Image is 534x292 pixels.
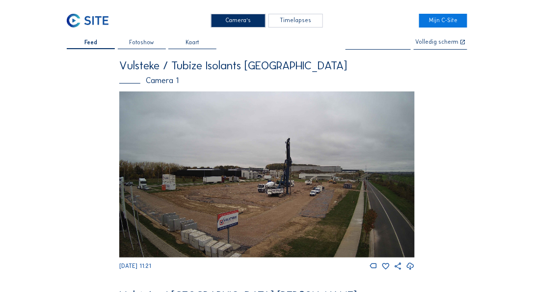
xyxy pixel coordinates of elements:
[119,91,415,258] img: Image
[84,40,97,46] span: Feed
[211,14,266,28] div: Camera's
[415,39,458,46] div: Volledig scherm
[119,77,415,85] div: Camera 1
[129,40,154,46] span: Fotoshow
[119,263,151,269] span: [DATE] 11:21
[186,40,199,46] span: Kaart
[419,14,467,28] a: Mijn C-Site
[119,60,415,71] div: Vulsteke / Tubize Isolants [GEOGRAPHIC_DATA]
[67,14,115,28] a: C-SITE Logo
[268,14,323,28] div: Timelapses
[67,14,108,28] img: C-SITE Logo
